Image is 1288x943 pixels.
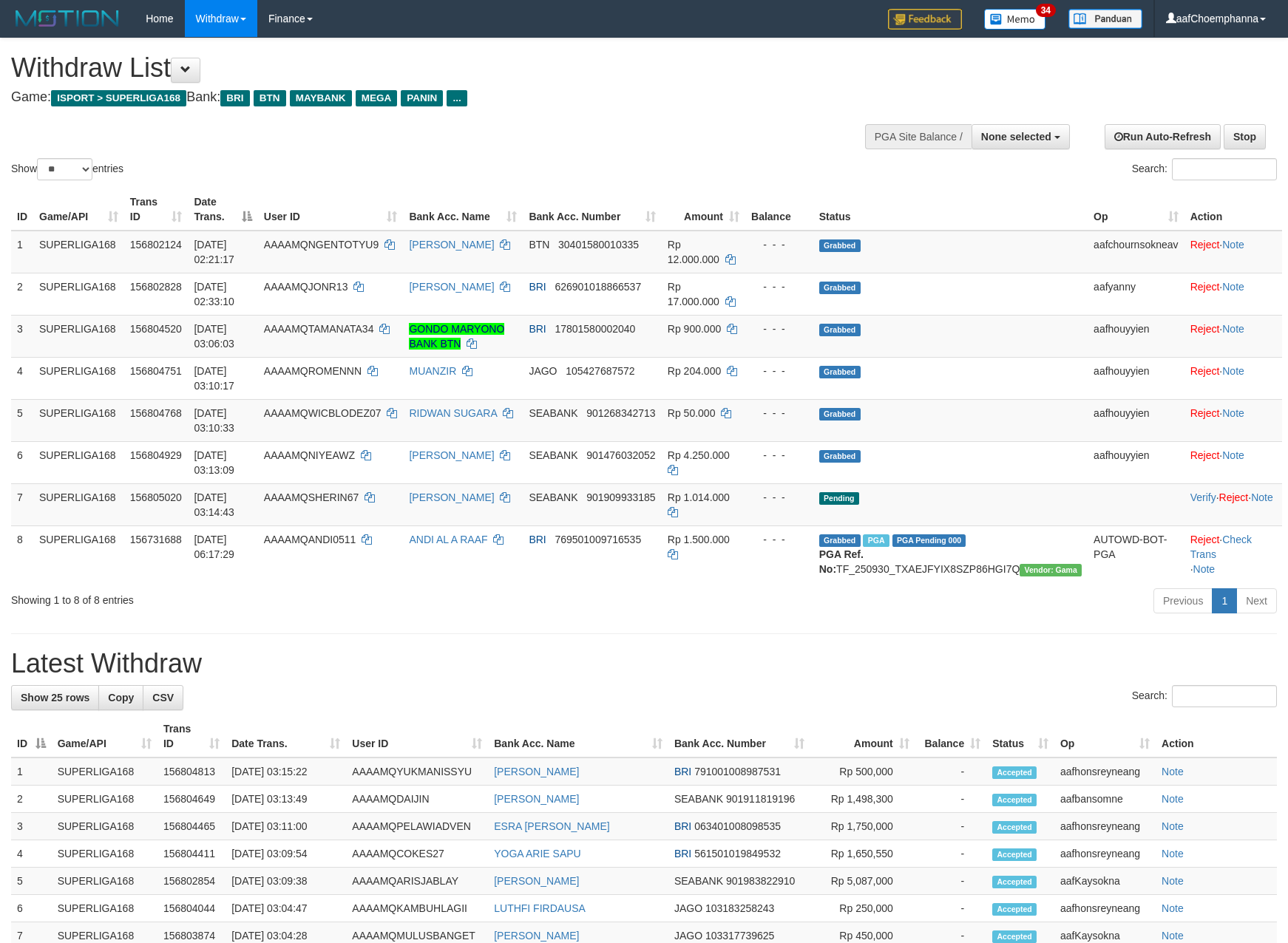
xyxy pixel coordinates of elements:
[401,90,443,106] span: PANIN
[1190,239,1220,251] a: Reject
[130,323,182,335] span: 156804520
[1054,840,1156,868] td: aafhonsreyneang
[143,685,183,710] a: CSV
[52,715,157,758] th: Game/API: activate to sort column ascending
[668,715,810,758] th: Bank Acc. Number: activate to sort column ascending
[992,821,1037,834] span: Accepted
[529,239,549,251] span: BTN
[226,758,346,786] td: [DATE] 03:15:22
[11,188,33,231] th: ID
[1088,525,1184,582] td: AUTOWD-BOT-PGA
[488,715,668,758] th: Bank Acc. Name: activate to sort column ascending
[157,840,226,868] td: 156804411
[810,786,915,813] td: Rp 1,498,300
[529,491,577,503] span: SEABANK
[33,525,124,582] td: SUPERLIGA168
[523,188,661,231] th: Bank Acc. Number: activate to sort column ascending
[888,9,962,30] img: Feedback.jpg
[1088,357,1184,399] td: aafhouyyien
[52,840,157,868] td: SUPERLIGA168
[1193,563,1216,575] a: Note
[226,895,346,922] td: [DATE] 03:04:47
[810,895,915,922] td: Rp 250,000
[1132,158,1277,180] label: Search:
[11,158,123,180] label: Show entries
[290,90,352,106] span: MAYBANK
[108,692,134,704] span: Copy
[409,281,494,293] a: [PERSON_NAME]
[194,534,234,560] span: [DATE] 06:17:29
[1068,9,1142,29] img: panduan.png
[674,820,691,832] span: BRI
[558,239,639,251] span: Copy 30401580010335 to clipboard
[1162,820,1184,832] a: Note
[819,282,861,294] span: Grabbed
[668,407,716,419] span: Rp 50.000
[11,7,123,30] img: MOTION_logo.png
[1054,715,1156,758] th: Op: activate to sort column ascending
[751,406,807,421] div: - - -
[1054,786,1156,813] td: aafbansomne
[130,407,182,419] span: 156804768
[52,813,157,840] td: SUPERLIGA168
[264,365,362,377] span: AAAAMQROMENNN
[1184,525,1282,582] td: · ·
[11,895,52,922] td: 6
[130,239,182,251] span: 156802124
[157,895,226,922] td: 156804044
[409,491,494,503] a: [PERSON_NAME]
[668,323,721,335] span: Rp 900.000
[915,758,986,786] td: -
[33,399,124,441] td: SUPERLIGA168
[130,281,182,293] span: 156802828
[11,868,52,895] td: 5
[11,315,33,357] td: 3
[194,407,234,434] span: [DATE] 03:10:33
[586,491,655,503] span: Copy 901909933185 to clipboard
[1222,323,1244,335] a: Note
[1088,188,1184,231] th: Op: activate to sort column ascending
[11,685,99,710] a: Show 25 rows
[1172,158,1277,180] input: Search:
[915,840,986,868] td: -
[529,365,557,377] span: JAGO
[992,903,1037,916] span: Accepted
[130,491,182,503] span: 156805020
[194,491,234,518] span: [DATE] 03:14:43
[226,715,346,758] th: Date Trans.: activate to sort column ascending
[810,813,915,840] td: Rp 1,750,000
[1162,930,1184,942] a: Note
[1162,766,1184,777] a: Note
[33,315,124,357] td: SUPERLIGA168
[409,407,497,419] a: RIDWAN SUGARA
[11,786,52,813] td: 2
[1184,399,1282,441] td: ·
[810,868,915,895] td: Rp 5,087,000
[586,449,655,461] span: Copy 901476032052 to clipboard
[1184,441,1282,483] td: ·
[346,840,488,868] td: AAAAMQCOKES27
[264,281,348,293] span: AAAAMQJONR13
[11,715,52,758] th: ID: activate to sort column descending
[33,441,124,483] td: SUPERLIGA168
[264,239,379,251] span: AAAAMQNGENTOTYU9
[1222,365,1244,377] a: Note
[11,231,33,273] td: 1
[1190,491,1216,503] a: Verify
[346,758,488,786] td: AAAAMQYUKMANISSYU
[11,90,844,105] h4: Game: Bank:
[1184,315,1282,357] td: ·
[346,715,488,758] th: User ID: activate to sort column ascending
[157,813,226,840] td: 156804465
[124,188,189,231] th: Trans ID: activate to sort column ascending
[152,692,174,704] span: CSV
[1054,895,1156,922] td: aafhonsreyneang
[1184,273,1282,315] td: ·
[403,188,523,231] th: Bank Acc. Name: activate to sort column ascending
[52,895,157,922] td: SUPERLIGA168
[264,323,374,335] span: AAAAMQTAMANATA34
[11,273,33,315] td: 2
[972,124,1070,149] button: None selected
[984,9,1046,30] img: Button%20Memo.svg
[1222,449,1244,461] a: Note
